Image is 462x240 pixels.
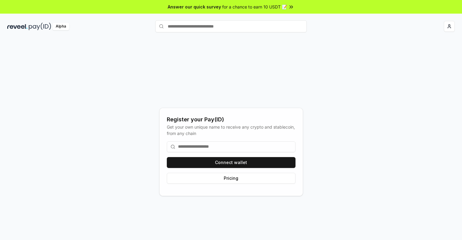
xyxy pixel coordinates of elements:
img: reveel_dark [7,23,28,30]
img: pay_id [29,23,51,30]
button: Connect wallet [167,157,295,168]
div: Alpha [52,23,69,30]
button: Pricing [167,173,295,184]
div: Register your Pay(ID) [167,115,295,124]
span: for a chance to earn 10 USDT 📝 [222,4,287,10]
span: Answer our quick survey [168,4,221,10]
div: Get your own unique name to receive any crypto and stablecoin, from any chain [167,124,295,136]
